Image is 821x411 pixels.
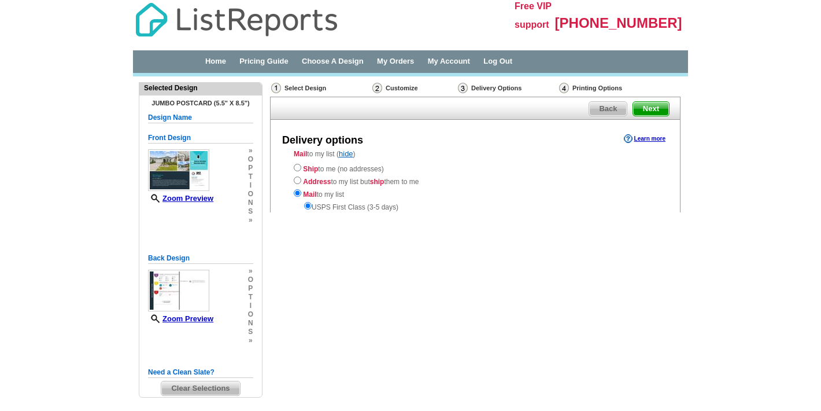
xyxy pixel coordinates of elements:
[589,101,627,116] a: Back
[339,149,353,158] a: hide
[248,293,253,302] span: t
[559,83,569,93] img: Printing Options & Summary
[248,319,253,328] span: n
[248,284,253,293] span: p
[148,194,213,203] a: Zoom Preview
[483,57,512,65] a: Log Out
[248,190,253,199] span: o
[515,1,552,30] span: Free VIP support
[139,83,262,93] div: Selected Design
[248,328,253,336] span: s
[248,146,253,155] span: »
[239,57,289,65] a: Pricing Guide
[555,15,682,31] span: [PHONE_NUMBER]
[303,190,316,199] strong: Mail
[302,57,364,65] a: Choose A Design
[148,270,209,311] img: small-thumb.jpg
[624,134,665,144] a: Learn more
[148,133,253,144] h5: Front Design
[458,83,468,93] img: Delivery Options
[148,149,209,191] img: small-thumb.jpg
[372,83,382,93] img: Customize
[270,82,371,97] div: Select Design
[457,82,558,97] div: Delivery Options
[205,57,226,65] a: Home
[294,150,307,158] strong: Mail
[303,178,331,186] strong: Address
[428,57,470,65] a: My Account
[248,164,253,173] span: p
[161,381,239,395] span: Clear Selections
[294,162,657,212] div: to me (no addresses) to my list but them to me to my list
[148,112,253,123] h5: Design Name
[248,267,253,276] span: »
[558,82,661,94] div: Printing Options
[377,57,414,65] a: My Orders
[271,149,680,212] div: to my list ( )
[294,200,657,212] div: USPS First Class (3-5 days)
[148,100,253,107] h4: Jumbo Postcard (5.5" x 8.5")
[633,102,669,116] span: Next
[282,133,363,148] div: Delivery options
[371,82,457,94] div: Customize
[248,276,253,284] span: o
[248,173,253,181] span: t
[303,165,318,173] strong: Ship
[248,336,253,345] span: »
[589,102,627,116] span: Back
[271,83,281,93] img: Select Design
[248,310,253,319] span: o
[248,216,253,225] span: »
[370,178,384,186] strong: ship
[248,155,253,164] span: o
[148,367,253,378] h5: Need a Clean Slate?
[148,253,253,264] h5: Back Design
[248,302,253,310] span: i
[248,181,253,190] span: i
[248,207,253,216] span: s
[148,314,213,323] a: Zoom Preview
[248,199,253,207] span: n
